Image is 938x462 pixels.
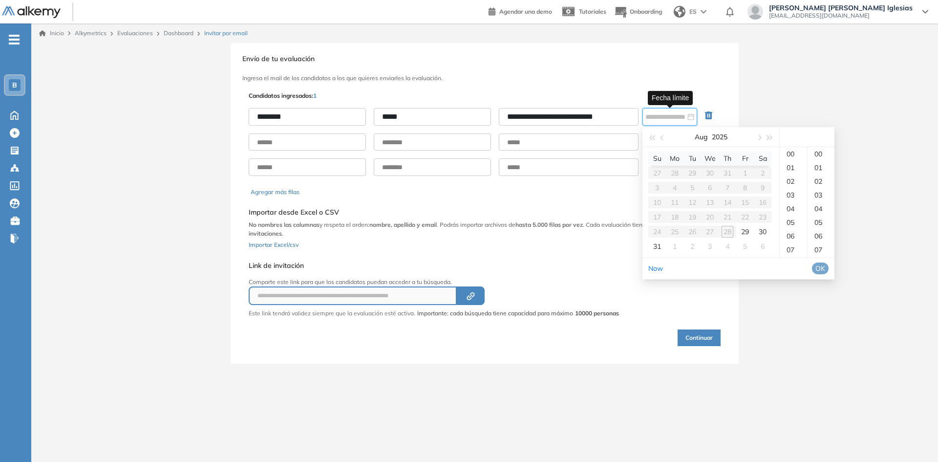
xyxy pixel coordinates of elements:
[683,151,701,166] th: Tu
[249,91,317,100] p: Candidatos ingresados:
[780,161,807,175] div: 01
[808,216,834,229] div: 05
[630,8,662,15] span: Onboarding
[249,221,320,228] b: No nombres las columnas
[164,29,193,37] a: Dashboard
[249,208,721,217] h5: Importar desde Excel o CSV
[719,151,736,166] th: Th
[808,202,834,216] div: 04
[489,5,552,17] a: Agendar una demo
[678,330,721,346] button: Continuar
[674,6,685,18] img: world
[808,243,834,257] div: 07
[769,4,913,12] span: [PERSON_NAME] [PERSON_NAME] Iglesias
[754,224,771,239] td: 2025-08-30
[780,216,807,229] div: 05
[719,239,736,254] td: 2025-09-04
[249,220,721,238] p: y respeta el orden: . Podrás importar archivos de . Cada evaluación tiene un .
[780,188,807,202] div: 03
[2,6,61,19] img: Logo
[686,241,698,252] div: 2
[575,309,619,317] strong: 10000 personas
[9,39,20,41] i: -
[704,241,716,252] div: 3
[812,263,829,274] button: OK
[736,224,754,239] td: 2025-08-29
[780,175,807,188] div: 02
[780,147,807,161] div: 00
[12,81,17,89] span: B
[651,241,663,252] div: 31
[249,278,619,286] p: Comparte este link para que los candidatos puedan acceder a tu búsqueda.
[808,161,834,175] div: 01
[249,221,698,237] b: límite de 10.000 invitaciones
[249,262,619,270] h5: Link de invitación
[249,309,415,318] p: Este link tendrá validez siempre que la evaluación esté activa.
[808,229,834,243] div: 06
[701,151,719,166] th: We
[808,147,834,161] div: 00
[808,188,834,202] div: 03
[722,241,733,252] div: 4
[39,29,64,38] a: Inicio
[739,241,751,252] div: 5
[757,226,768,238] div: 30
[754,151,771,166] th: Sa
[117,29,153,37] a: Evaluaciones
[666,239,683,254] td: 2025-09-01
[754,239,771,254] td: 2025-09-06
[499,8,552,15] span: Agendar una demo
[780,202,807,216] div: 04
[701,10,706,14] img: arrow
[683,239,701,254] td: 2025-09-02
[369,221,437,228] b: nombre, apellido y email
[712,127,727,147] button: 2025
[780,243,807,257] div: 07
[739,226,751,238] div: 29
[701,239,719,254] td: 2025-09-03
[808,257,834,270] div: 08
[249,238,298,250] button: Importar Excel/csv
[780,229,807,243] div: 06
[417,309,619,318] span: Importante: cada búsqueda tiene capacidad para máximo
[736,151,754,166] th: Fr
[515,221,583,228] b: hasta 5.000 filas por vez
[648,239,666,254] td: 2025-08-31
[669,241,681,252] div: 1
[689,7,697,16] span: ES
[757,241,768,252] div: 6
[242,75,727,82] h3: Ingresa el mail de los candidatos a los que quieres enviarles la evaluación.
[249,241,298,248] span: Importar Excel/csv
[808,175,834,188] div: 02
[242,55,727,63] h3: Envío de tu evaluación
[769,12,913,20] span: [EMAIL_ADDRESS][DOMAIN_NAME]
[204,29,248,38] span: Invitar por email
[780,257,807,270] div: 08
[251,188,299,197] button: Agregar más filas
[648,264,663,273] a: Now
[695,127,708,147] button: Aug
[666,151,683,166] th: Mo
[614,1,662,22] button: Onboarding
[75,29,107,37] span: Alkymetrics
[648,151,666,166] th: Su
[579,8,606,15] span: Tutoriales
[313,92,317,99] span: 1
[648,91,693,105] div: Fecha límite
[736,239,754,254] td: 2025-09-05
